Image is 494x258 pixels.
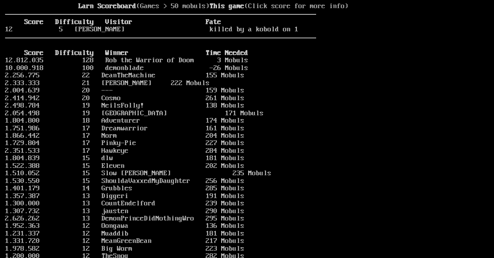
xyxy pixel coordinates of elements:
[5,79,210,87] a: 2.333.333 21 [PERSON_NAME] 222 Mobuls
[5,162,244,170] a: 1.522.388 15 Eleven 202 Mobuls
[210,2,244,10] b: This game
[24,49,248,57] b: Score Difficulty Winner Time Needed
[5,132,244,140] a: 1.866.442 17 Norm 204 Mobuls
[5,125,244,132] a: 1.751.986 17 Dreamwarrior 161 Mobuls
[5,169,271,177] a: 1.510.052 15 Slow [PERSON_NAME] 235 Mobuls
[5,200,244,207] a: 1.300.000 13 CountEndelford 239 Mobuls
[5,154,244,162] a: 1.804.839 15 dlw 181 Mobuls
[5,185,244,192] a: 1.401.179 14 Grubbles 285 Mobuls
[5,147,244,155] a: 2.351.533 17 Hawkeye 284 Mobuls
[78,2,136,10] b: Larn Scoreboard
[5,109,264,117] a: 2.054.498 19 [GEOGRAPHIC_DATA] 171 Mobuls
[5,102,244,109] a: 2.498.784 19 NeilsFolly! 138 Mobuls
[5,72,244,79] a: 2.256.775 22 DeanTheMachine 155 Mobuls
[5,3,316,245] larn: (Games > 50 mobuls) (Click score for more info) Click on a score for more information ---- Reload...
[5,215,244,222] a: 2.626.262 13 DemonPrinceDidNothingWro 295 Mobuls
[5,177,244,185] a: 1.530.550 15 ShouldaVaxxedMyDaughter 256 Mobuls
[5,207,244,215] a: 1.307.732 13 jausten 290 Mobuls
[24,18,221,26] b: Score Difficulty Visitor Fate
[5,87,244,94] a: 2.004.639 20 --- 159 Mobuls
[5,94,244,102] a: 2.414.942 20 Cosmo 261 Mobuls
[5,139,244,147] a: 1.729.804 17 Pinky-Pie 227 Mobuls
[5,222,244,230] a: 1.952.363 12 Oongawa 136 Mobuls
[5,230,244,237] a: 1.231.337 12 Muaddib 181 Mobuls
[5,56,248,64] a: 12.812.035 128 Rob the Warrior of Doom 3 Mobuls
[5,26,298,33] a: 12 5 [PERSON_NAME] killed by a kobold on 1
[5,192,244,200] a: 1.357.387 13 Diggeri 191 Mobuls
[5,117,244,125] a: 1.804.800 18 Adventurer 174 Mobuls
[5,64,248,72] a: 10.000.918 100 demonblade -26 Mobuls
[5,237,244,245] a: 1.331.720 12 MeanGreenBean 217 Mobuls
